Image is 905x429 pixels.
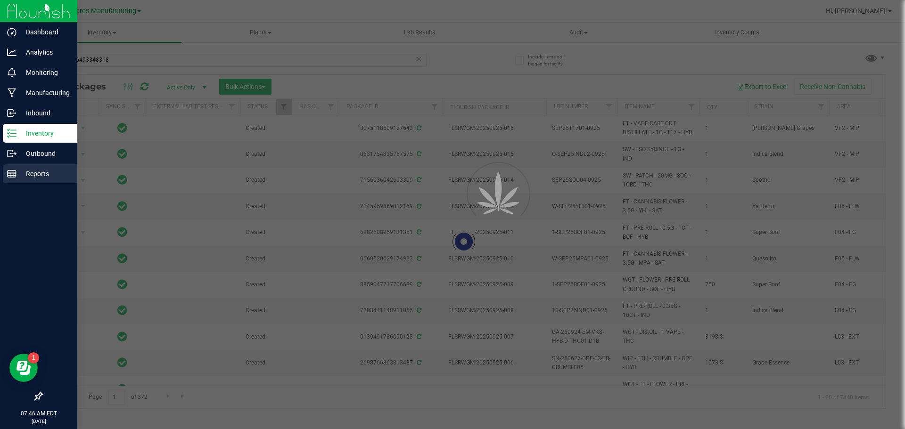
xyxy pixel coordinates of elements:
[4,418,73,425] p: [DATE]
[16,148,73,159] p: Outbound
[16,26,73,38] p: Dashboard
[4,409,73,418] p: 07:46 AM EDT
[28,352,39,364] iframe: Resource center unread badge
[7,88,16,97] inline-svg: Manufacturing
[9,354,38,382] iframe: Resource center
[7,149,16,158] inline-svg: Outbound
[16,107,73,119] p: Inbound
[7,129,16,138] inline-svg: Inventory
[16,87,73,98] p: Manufacturing
[16,47,73,58] p: Analytics
[16,67,73,78] p: Monitoring
[7,27,16,37] inline-svg: Dashboard
[7,108,16,118] inline-svg: Inbound
[7,48,16,57] inline-svg: Analytics
[7,169,16,178] inline-svg: Reports
[7,68,16,77] inline-svg: Monitoring
[16,128,73,139] p: Inventory
[16,168,73,179] p: Reports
